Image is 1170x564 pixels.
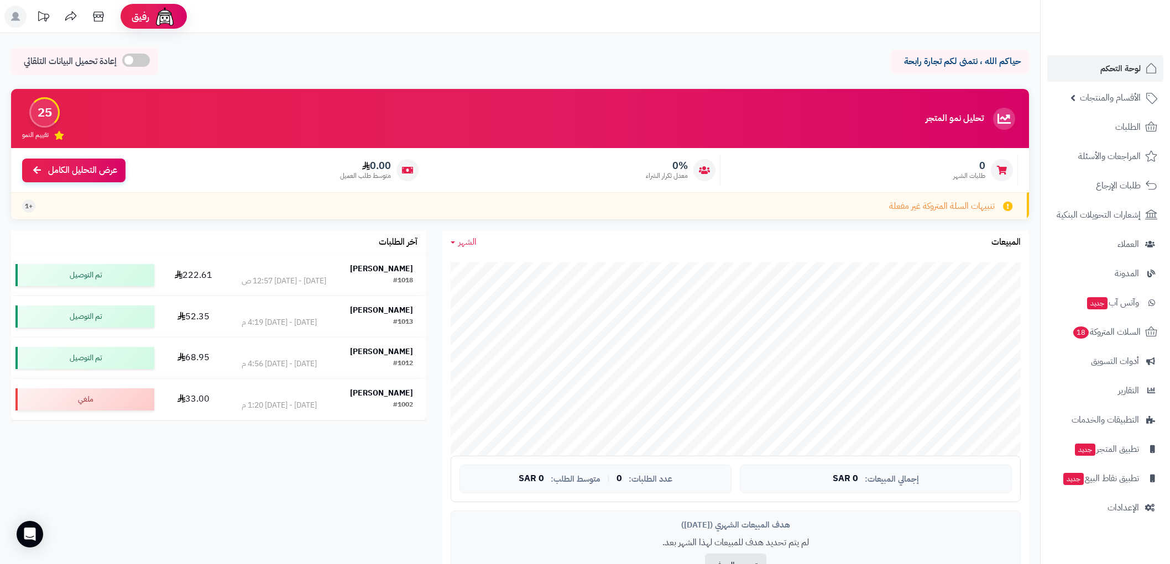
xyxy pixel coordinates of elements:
span: متوسط الطلب: [551,475,600,484]
div: تم التوصيل [15,347,154,369]
h3: تحليل نمو المتجر [926,114,984,124]
span: 18 [1073,326,1089,339]
td: 68.95 [159,338,229,378]
a: السلات المتروكة18 [1047,319,1163,345]
a: التقارير [1047,377,1163,404]
a: تطبيق نقاط البيعجديد [1047,465,1163,492]
span: جديد [1075,444,1095,456]
td: 33.00 [159,379,229,420]
a: المراجعات والأسئلة [1047,143,1163,170]
strong: [PERSON_NAME] [350,346,413,357]
p: لم يتم تحديد هدف للمبيعات لهذا الشهر بعد. [459,536,1012,549]
span: المراجعات والأسئلة [1078,149,1141,164]
span: طلبات الإرجاع [1096,178,1141,193]
a: عرض التحليل الكامل [22,159,126,182]
div: #1013 [393,317,413,328]
strong: [PERSON_NAME] [350,263,413,275]
a: المدونة [1047,260,1163,287]
span: العملاء [1117,236,1139,252]
p: حياكم الله ، نتمنى لكم تجارة رابحة [899,55,1021,68]
span: تطبيق نقاط البيع [1062,471,1139,486]
a: لوحة التحكم [1047,55,1163,82]
div: ملغي [15,388,154,410]
span: الطلبات [1115,119,1141,135]
span: عدد الطلبات: [629,475,672,484]
span: متوسط طلب العميل [340,171,391,181]
span: 0 [953,160,985,172]
div: [DATE] - [DATE] 4:56 م [242,359,317,370]
span: 0% [646,160,688,172]
span: عرض التحليل الكامل [48,164,117,177]
a: الشهر [451,236,477,249]
a: تحديثات المنصة [29,6,57,30]
strong: [PERSON_NAME] [350,304,413,316]
span: السلات المتروكة [1072,324,1141,340]
span: الأقسام والمنتجات [1080,90,1141,106]
td: 52.35 [159,296,229,337]
span: إعادة تحميل البيانات التلقائي [24,55,117,68]
span: المدونة [1115,266,1139,281]
span: 0 SAR [519,474,544,484]
div: [DATE] - [DATE] 4:19 م [242,317,317,328]
span: 0 [617,474,622,484]
h3: المبيعات [991,238,1021,247]
span: طلبات الشهر [953,171,985,181]
span: لوحة التحكم [1100,61,1141,76]
span: الإعدادات [1108,500,1139,515]
span: 0 SAR [833,474,858,484]
img: ai-face.png [154,6,176,28]
span: معدل تكرار الشراء [646,171,688,181]
div: #1018 [393,276,413,287]
span: التطبيقات والخدمات [1072,412,1139,428]
a: وآتس آبجديد [1047,289,1163,316]
a: الإعدادات [1047,494,1163,521]
span: التقارير [1118,383,1139,398]
span: جديد [1063,473,1084,485]
div: [DATE] - [DATE] 1:20 م [242,400,317,411]
div: [DATE] - [DATE] 12:57 ص [242,276,326,287]
a: العملاء [1047,231,1163,257]
div: #1012 [393,359,413,370]
h3: آخر الطلبات [379,238,417,247]
span: وآتس آب [1086,295,1139,310]
div: هدف المبيعات الشهري ([DATE]) [459,519,1012,531]
strong: [PERSON_NAME] [350,387,413,399]
span: رفيق [132,10,149,23]
span: الشهر [458,235,477,249]
a: أدوات التسويق [1047,348,1163,375]
span: جديد [1087,297,1108,309]
a: طلبات الإرجاع [1047,172,1163,199]
a: إشعارات التحويلات البنكية [1047,202,1163,228]
div: تم التوصيل [15,264,154,286]
td: 222.61 [159,255,229,296]
span: 0.00 [340,160,391,172]
span: تطبيق المتجر [1074,441,1139,457]
span: إجمالي المبيعات: [865,475,919,484]
a: الطلبات [1047,114,1163,140]
span: | [607,475,610,483]
span: أدوات التسويق [1091,354,1139,369]
div: تم التوصيل [15,305,154,328]
a: تطبيق المتجرجديد [1047,436,1163,462]
a: التطبيقات والخدمات [1047,407,1163,433]
span: إشعارات التحويلات البنكية [1057,207,1141,223]
span: +1 [25,202,33,211]
span: تقييم النمو [22,130,49,140]
div: Open Intercom Messenger [17,521,43,547]
span: تنبيهات السلة المتروكة غير مفعلة [889,200,995,213]
div: #1002 [393,400,413,411]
